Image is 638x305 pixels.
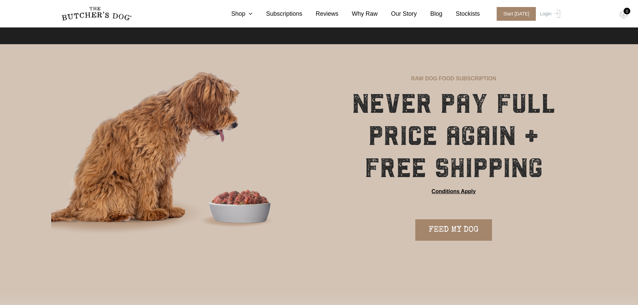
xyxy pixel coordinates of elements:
[218,9,253,18] a: Shop
[339,9,378,18] a: Why Raw
[253,9,302,18] a: Subscriptions
[51,44,318,266] img: blaze-subscription-hero
[415,219,492,241] a: FEED MY DOG
[302,9,339,18] a: Reviews
[432,187,476,196] a: Conditions Apply
[538,7,560,21] a: Login
[490,7,539,21] a: Start [DATE]
[497,7,536,21] span: Start [DATE]
[337,88,570,184] h1: NEVER PAY FULL PRICE AGAIN + FREE SHIPPING
[378,9,417,18] a: Our Story
[442,9,480,18] a: Stockists
[417,9,442,18] a: Blog
[411,75,496,83] p: RAW DOG FOOD SUBSCRIPTION
[620,10,628,19] img: TBD_Cart-Empty.png
[624,8,630,14] div: 0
